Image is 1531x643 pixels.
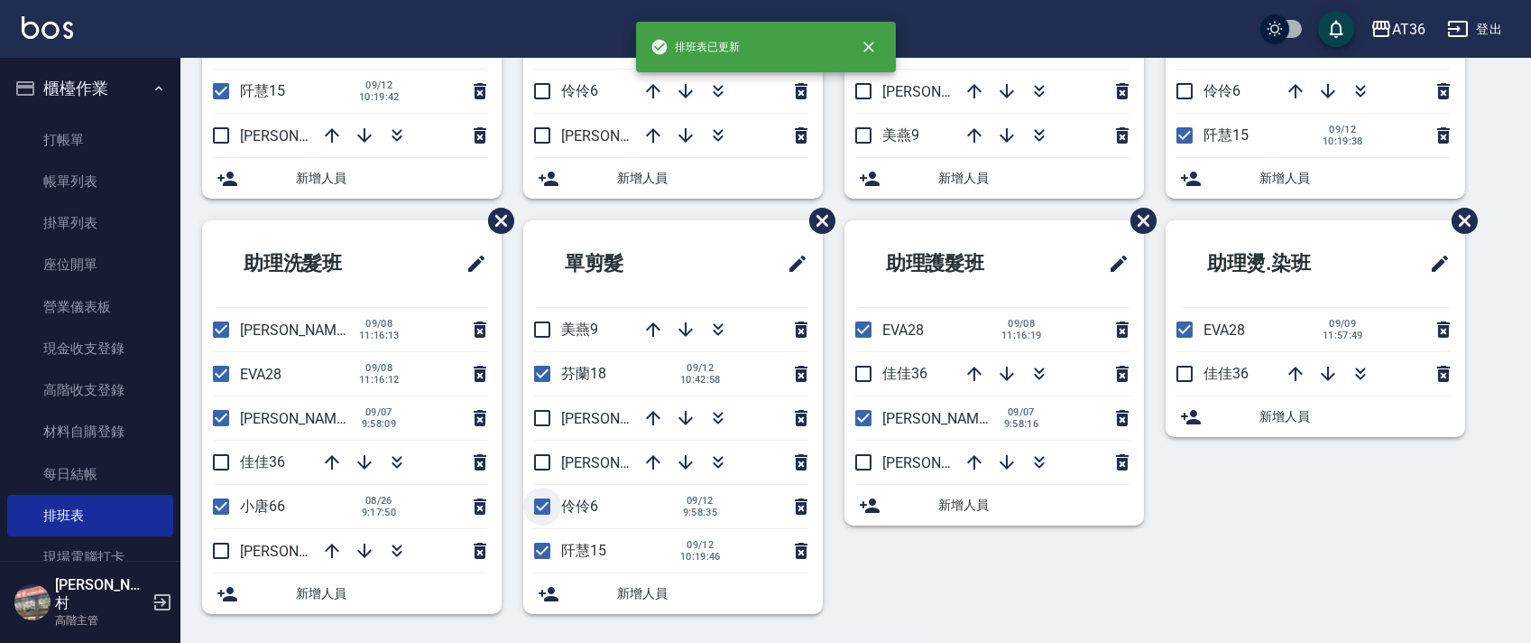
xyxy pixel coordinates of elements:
span: 芬蘭18 [561,365,606,382]
span: [PERSON_NAME]11 [240,127,364,144]
div: 新增人員 [1166,158,1465,199]
span: 11:16:13 [359,330,400,341]
span: 新增人員 [617,169,808,188]
h2: 助理護髮班 [859,231,1054,296]
span: 09/08 [1001,318,1042,330]
span: 9:17:50 [359,507,399,518]
span: 09/12 [680,539,721,551]
span: 9:58:35 [680,507,720,518]
a: 每日結帳 [7,453,173,495]
div: 新增人員 [523,573,823,614]
a: 排班表 [7,495,173,536]
span: 09/12 [680,495,720,507]
a: 現金收支登錄 [7,328,173,369]
span: 新增人員 [938,169,1130,188]
span: 修改班表的標題 [1418,242,1451,285]
span: 刪除班表 [1117,194,1159,247]
span: 09/12 [1323,124,1363,135]
span: 新增人員 [1259,407,1451,426]
span: 10:42:58 [680,374,721,386]
span: [PERSON_NAME]55 [240,321,364,339]
div: 新增人員 [202,158,502,199]
span: 伶伶6 [561,498,598,515]
span: 11:16:19 [1001,330,1042,341]
span: 伶伶6 [561,82,598,99]
span: 新增人員 [1259,169,1451,188]
span: 佳佳36 [1204,365,1249,382]
a: 掛單列表 [7,202,173,244]
div: 新增人員 [523,158,823,199]
span: [PERSON_NAME]58 [882,410,1007,427]
span: 09/08 [359,362,400,374]
h2: 助理燙.染班 [1180,231,1378,296]
span: 9:58:16 [1001,418,1041,430]
span: 09/12 [359,79,400,91]
span: 10:19:38 [1323,135,1363,147]
a: 帳單列表 [7,161,173,202]
a: 打帳單 [7,119,173,161]
span: 09/07 [359,406,399,418]
span: EVA28 [882,321,924,339]
button: save [1318,11,1354,47]
span: 新增人員 [296,584,487,603]
span: [PERSON_NAME]56 [882,454,1007,471]
span: 佳佳36 [240,453,285,471]
div: 新增人員 [844,485,1144,526]
span: 排班表已更新 [650,38,741,56]
span: [PERSON_NAME]11 [561,127,686,144]
img: Logo [22,16,73,39]
button: 櫃檯作業 [7,65,173,112]
img: Person [14,584,51,620]
button: 登出 [1440,13,1509,46]
span: EVA28 [1204,321,1245,339]
span: 10:19:46 [680,551,721,563]
span: [PERSON_NAME]11 [561,410,686,427]
span: 修改班表的標題 [1097,242,1130,285]
span: [PERSON_NAME]56 [240,543,364,560]
h2: 助理洗髮班 [217,231,411,296]
span: 08/26 [359,495,399,507]
button: close [849,27,889,67]
span: 刪除班表 [475,194,517,247]
h2: 單剪髮 [538,231,714,296]
span: 阡慧15 [1204,126,1249,144]
span: 09/09 [1323,318,1363,330]
span: 新增人員 [617,584,808,603]
span: EVA28 [240,366,281,383]
span: 刪除班表 [1438,194,1480,247]
span: 刪除班表 [796,194,838,247]
span: 修改班表的標題 [776,242,808,285]
span: 小唐66 [240,498,285,515]
span: 美燕9 [561,321,598,338]
a: 現場電腦打卡 [7,536,173,578]
span: 阡慧15 [561,542,606,559]
span: 修改班表的標題 [455,242,487,285]
span: [PERSON_NAME]58 [240,410,364,427]
span: 10:19:42 [359,91,400,103]
a: 高階收支登錄 [7,369,173,411]
a: 座位開單 [7,244,173,285]
div: AT36 [1392,18,1425,41]
span: 09/08 [359,318,400,330]
div: 新增人員 [844,158,1144,199]
div: 新增人員 [1166,396,1465,437]
span: 09/07 [1001,406,1041,418]
p: 高階主管 [55,612,147,629]
span: 阡慧15 [240,82,285,99]
span: 新增人員 [296,169,487,188]
div: 新增人員 [202,573,502,614]
span: [PERSON_NAME]16 [882,83,1007,100]
span: 伶伶6 [1204,82,1240,99]
button: AT36 [1363,11,1433,48]
span: [PERSON_NAME]16 [561,454,686,471]
span: 11:16:12 [359,374,400,386]
a: 材料自購登錄 [7,411,173,452]
span: 9:58:09 [359,418,399,430]
span: 佳佳36 [882,365,927,382]
a: 營業儀表板 [7,286,173,328]
span: 美燕9 [882,126,919,144]
span: 11:57:49 [1323,330,1363,341]
span: 09/12 [680,362,721,374]
span: 新增人員 [938,496,1130,515]
h5: [PERSON_NAME]村 [55,576,147,612]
